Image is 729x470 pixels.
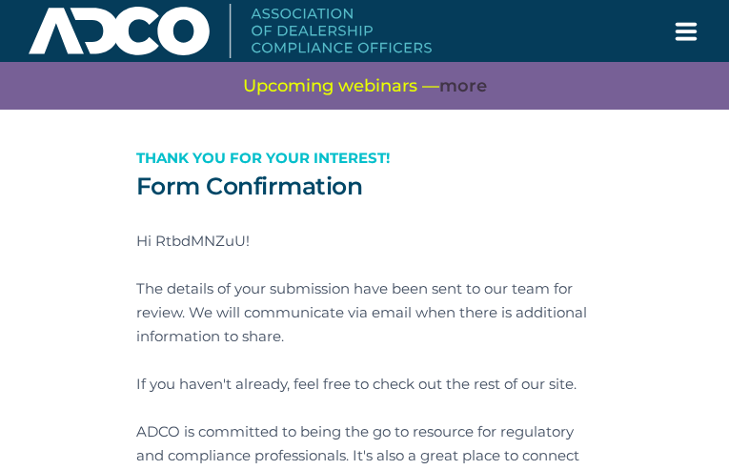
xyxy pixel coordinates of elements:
[136,229,594,253] p: Hi RtbdMNZuU!
[439,74,487,98] a: more
[136,276,594,348] p: The details of your submission have been sent to our team for review. We will communicate via ema...
[136,172,594,200] h2: Form Confirmation
[29,4,432,57] img: Association of Dealership Compliance Officers logo
[136,146,594,170] p: Thank you for your interest!
[243,74,487,98] span: Upcoming webinars —
[136,372,594,396] p: If you haven't already, feel free to check out the rest of our site.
